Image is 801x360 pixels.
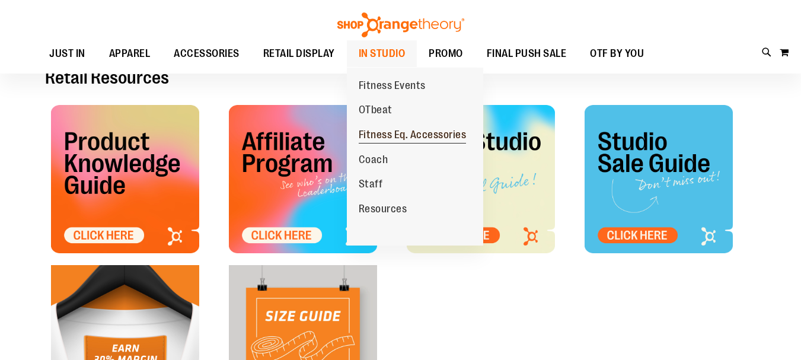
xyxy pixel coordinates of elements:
[347,123,478,148] a: Fitness Eq. Accessories
[347,148,400,173] a: Coach
[347,40,417,67] a: IN STUDIO
[359,154,388,168] span: Coach
[347,172,395,197] a: Staff
[162,40,251,68] a: ACCESSORIES
[347,74,438,98] a: Fitness Events
[487,40,567,67] span: FINAL PUSH SALE
[45,68,757,87] h2: Retail Resources
[359,79,426,94] span: Fitness Events
[475,40,579,68] a: FINAL PUSH SALE
[229,105,377,253] img: OTF Affiliate Tile
[585,105,733,253] img: OTF - Studio Sale Tile
[429,40,463,67] span: PROMO
[109,40,151,67] span: APPAREL
[263,40,335,67] span: RETAIL DISPLAY
[417,40,475,68] a: PROMO
[359,40,406,67] span: IN STUDIO
[347,98,404,123] a: OTbeat
[590,40,644,67] span: OTF BY YOU
[37,40,97,68] a: JUST IN
[97,40,162,68] a: APPAREL
[174,40,240,67] span: ACCESSORIES
[359,203,407,218] span: Resources
[251,40,347,68] a: RETAIL DISPLAY
[578,40,656,68] a: OTF BY YOU
[359,178,383,193] span: Staff
[347,68,483,246] ul: IN STUDIO
[359,104,392,119] span: OTbeat
[347,197,419,222] a: Resources
[49,40,85,67] span: JUST IN
[359,129,467,144] span: Fitness Eq. Accessories
[336,12,466,37] img: Shop Orangetheory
